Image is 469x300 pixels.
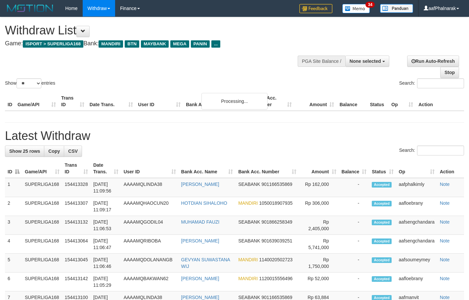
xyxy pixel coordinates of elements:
[22,178,62,197] td: SUPERLIGA168
[5,40,306,47] h4: Game: Bank:
[9,149,40,154] span: Show 25 rows
[62,159,91,178] th: Trans ID: activate to sort column ascending
[339,197,369,216] td: -
[5,24,306,37] h1: Withdraw List
[62,216,91,235] td: 154413132
[5,273,22,291] td: 6
[407,56,459,67] a: Run Auto-Refresh
[64,146,82,157] a: CSV
[91,273,121,291] td: [DATE] 11:05:29
[5,3,55,13] img: MOTION_logo.png
[15,92,59,111] th: Game/API
[238,182,260,187] span: SEABANK
[5,146,44,157] a: Show 25 rows
[59,92,87,111] th: Trans ID
[238,295,260,300] span: SEABANK
[396,159,437,178] th: Op: activate to sort column ascending
[372,201,392,206] span: Accepted
[99,40,123,48] span: MANDIRI
[440,200,450,206] a: Note
[372,238,392,244] span: Accepted
[369,159,396,178] th: Status: activate to sort column ascending
[396,197,437,216] td: aafloebrany
[261,295,292,300] span: Copy 901166535869 to clipboard
[121,159,179,178] th: User ID: activate to sort column ascending
[179,159,236,178] th: Bank Acc. Name: activate to sort column ascending
[125,40,139,48] span: BTN
[91,216,121,235] td: [DATE] 11:06:53
[440,67,459,78] a: Stop
[399,146,464,155] label: Search:
[121,254,179,273] td: AAAAMQDOLANANGB
[372,276,392,282] span: Accepted
[22,159,62,178] th: Game/API: activate to sort column ascending
[372,257,392,263] span: Accepted
[299,216,339,235] td: Rp 2,405,000
[389,92,416,111] th: Op
[62,197,91,216] td: 154413307
[440,182,450,187] a: Note
[261,238,292,243] span: Copy 901639039251 to clipboard
[5,78,55,88] label: Show entries
[437,159,464,178] th: Action
[5,216,22,235] td: 3
[252,92,294,111] th: Bank Acc. Number
[181,200,227,206] a: HOTDIAN SIHALOHO
[68,149,78,154] span: CSV
[339,178,369,197] td: -
[339,235,369,254] td: -
[181,238,219,243] a: [PERSON_NAME]
[339,273,369,291] td: -
[183,92,251,111] th: Bank Acc. Name
[5,197,22,216] td: 2
[440,257,450,262] a: Note
[337,92,367,111] th: Balance
[367,92,389,111] th: Status
[91,197,121,216] td: [DATE] 11:09:17
[87,92,136,111] th: Date Trans.
[372,182,392,188] span: Accepted
[62,273,91,291] td: 154413142
[91,235,121,254] td: [DATE] 11:06:47
[181,257,230,269] a: GEVYAN SUWASTANA WIJ
[339,216,369,235] td: -
[238,200,258,206] span: MANDIRI
[5,254,22,273] td: 5
[23,40,83,48] span: ISPORT > SUPERLIGA168
[299,4,332,13] img: Feedback.jpg
[235,159,299,178] th: Bank Acc. Number: activate to sort column ascending
[121,273,179,291] td: AAAAMQBAKWAN62
[350,59,381,64] span: None selected
[5,235,22,254] td: 4
[22,216,62,235] td: SUPERLIGA168
[5,92,15,111] th: ID
[299,254,339,273] td: Rp 1,750,000
[299,197,339,216] td: Rp 306,000
[238,238,260,243] span: SEABANK
[121,216,179,235] td: AAAAMQGODIL04
[5,159,22,178] th: ID: activate to sort column descending
[345,56,389,67] button: None selected
[440,295,450,300] a: Note
[121,235,179,254] td: AAAAMQRIBOBA
[294,92,337,111] th: Amount
[380,4,413,13] img: panduan.png
[238,276,258,281] span: MANDIRI
[62,178,91,197] td: 154413328
[396,254,437,273] td: aafsoumeymey
[259,276,292,281] span: Copy 1120015556496 to clipboard
[299,273,339,291] td: Rp 52,000
[339,159,369,178] th: Balance: activate to sort column ascending
[121,197,179,216] td: AAAAMQHAOCUN20
[342,4,370,13] img: Button%20Memo.svg
[417,78,464,88] input: Search:
[121,178,179,197] td: AAAAMQLINDA38
[238,219,260,225] span: SEABANK
[261,182,292,187] span: Copy 901166535869 to clipboard
[238,257,258,262] span: MANDIRI
[5,178,22,197] td: 1
[22,254,62,273] td: SUPERLIGA168
[372,220,392,225] span: Accepted
[299,178,339,197] td: Rp 162,000
[91,178,121,197] td: [DATE] 11:09:56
